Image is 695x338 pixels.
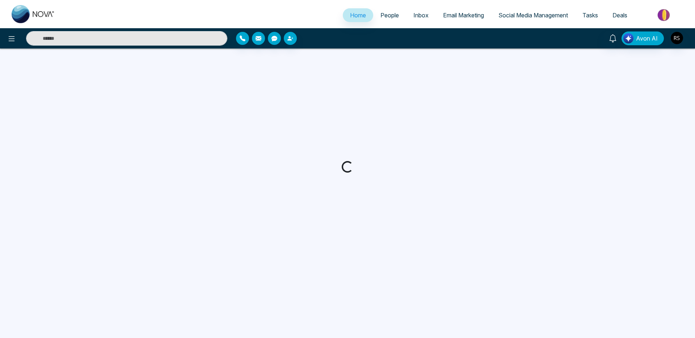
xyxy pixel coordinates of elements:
span: Avon AI [636,34,658,43]
span: Deals [612,12,627,19]
a: Deals [605,8,635,22]
a: Social Media Management [491,8,575,22]
span: Social Media Management [498,12,568,19]
span: Inbox [413,12,429,19]
a: Home [343,8,373,22]
img: Nova CRM Logo [12,5,55,23]
a: Tasks [575,8,605,22]
span: People [380,12,399,19]
span: Email Marketing [443,12,484,19]
a: Email Marketing [436,8,491,22]
img: Lead Flow [623,33,633,43]
button: Avon AI [622,31,664,45]
a: People [373,8,406,22]
span: Tasks [582,12,598,19]
img: Market-place.gif [638,7,691,23]
span: Home [350,12,366,19]
img: User Avatar [671,32,683,44]
a: Inbox [406,8,436,22]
